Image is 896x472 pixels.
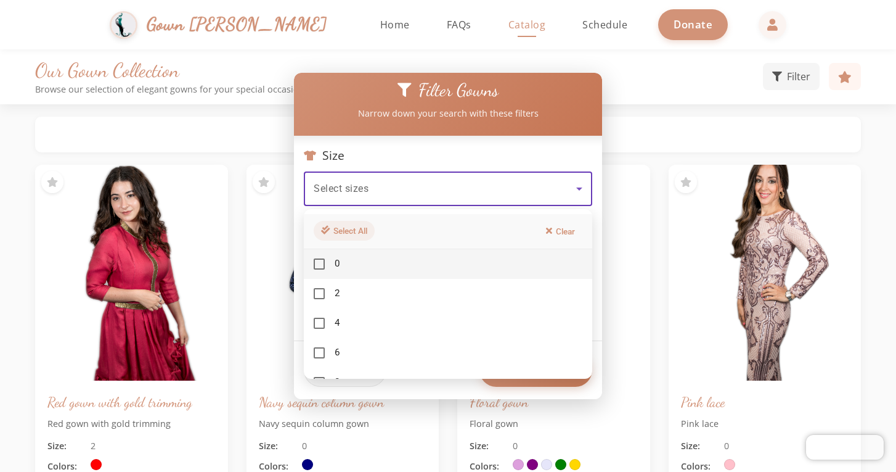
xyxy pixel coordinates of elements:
[335,287,340,300] span: 2
[335,257,340,270] span: 0
[539,222,582,241] button: Clear
[335,346,340,359] span: 6
[335,317,340,329] span: 4
[806,435,884,460] iframe: Chatra live chat
[314,221,375,241] button: Select All
[335,376,340,389] span: 8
